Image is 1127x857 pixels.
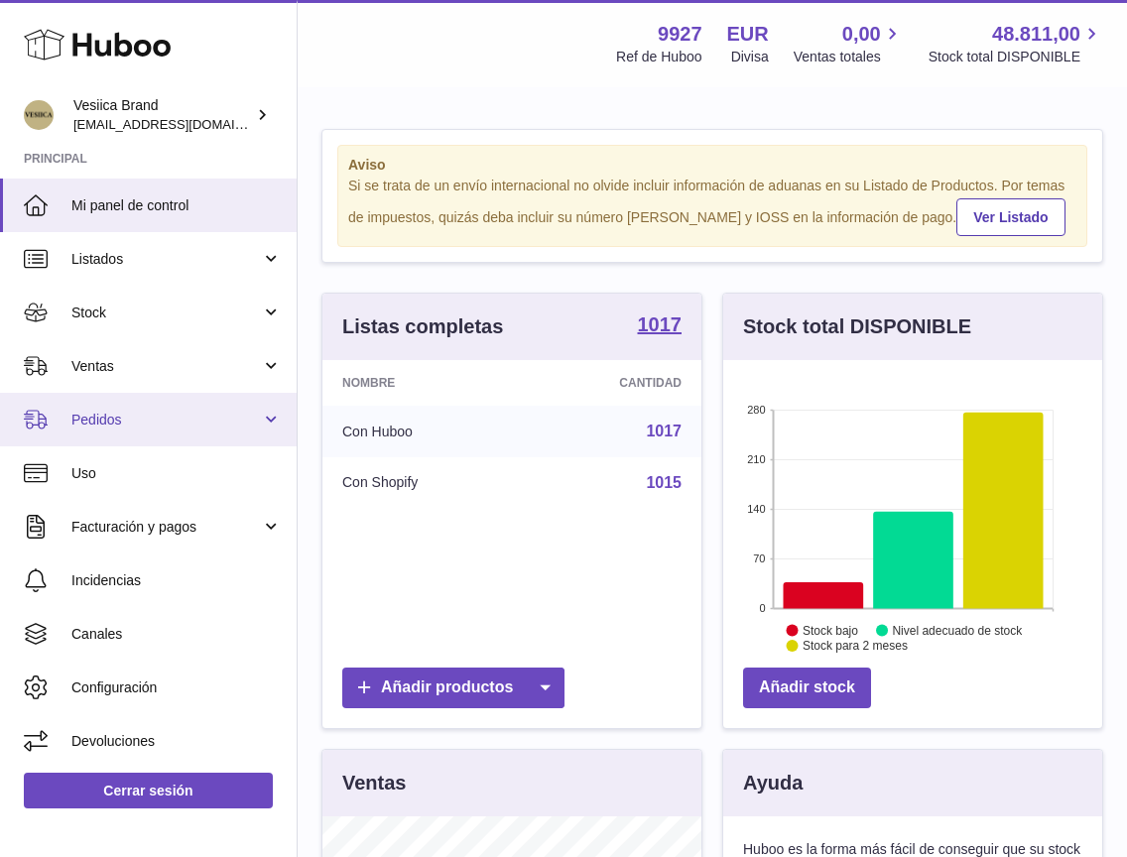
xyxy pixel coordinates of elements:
[803,623,858,637] text: Stock bajo
[71,196,282,215] span: Mi panel de control
[24,100,54,130] img: logistic@vesiica.com
[794,21,904,66] a: 0,00 Ventas totales
[759,602,765,614] text: 0
[743,313,971,340] h3: Stock total DISPONIBLE
[524,360,701,406] th: Cantidad
[638,314,683,334] strong: 1017
[71,464,282,483] span: Uso
[342,770,406,796] h3: Ventas
[71,411,261,429] span: Pedidos
[646,423,682,439] a: 1017
[71,357,261,376] span: Ventas
[747,453,765,465] text: 210
[753,552,765,564] text: 70
[71,518,261,537] span: Facturación y pagos
[616,48,701,66] div: Ref de Huboo
[727,21,769,48] strong: EUR
[348,156,1076,175] strong: Aviso
[743,770,803,796] h3: Ayuda
[743,668,871,708] a: Añadir stock
[322,406,524,457] td: Con Huboo
[322,360,524,406] th: Nombre
[71,678,282,697] span: Configuración
[71,304,261,322] span: Stock
[956,198,1064,236] a: Ver Listado
[71,571,282,590] span: Incidencias
[892,623,1023,637] text: Nivel adecuado de stock
[929,48,1103,66] span: Stock total DISPONIBLE
[747,503,765,515] text: 140
[747,404,765,416] text: 280
[929,21,1103,66] a: 48.811,00 Stock total DISPONIBLE
[731,48,769,66] div: Divisa
[73,116,292,132] span: [EMAIL_ADDRESS][DOMAIN_NAME]
[348,177,1076,236] div: Si se trata de un envío internacional no olvide incluir información de aduanas en su Listado de P...
[658,21,702,48] strong: 9927
[803,639,908,653] text: Stock para 2 meses
[842,21,881,48] span: 0,00
[342,668,564,708] a: Añadir productos
[24,773,273,808] a: Cerrar sesión
[342,313,503,340] h3: Listas completas
[73,96,252,134] div: Vesiica Brand
[322,457,524,509] td: Con Shopify
[794,48,904,66] span: Ventas totales
[638,314,683,338] a: 1017
[71,732,282,751] span: Devoluciones
[646,474,682,491] a: 1015
[992,21,1080,48] span: 48.811,00
[71,250,261,269] span: Listados
[71,625,282,644] span: Canales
